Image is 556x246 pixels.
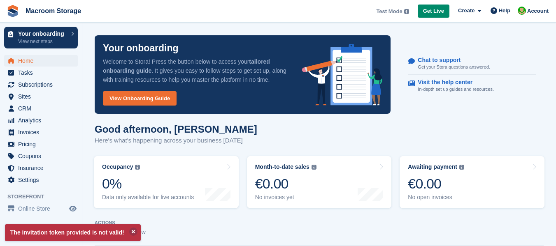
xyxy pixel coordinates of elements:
[94,156,239,208] a: Occupancy 0% Data only available for live accounts
[408,53,536,75] a: Chat to support Get your Stora questions answered.
[404,9,409,14] img: icon-info-grey-7440780725fd019a000dd9b08b2336e03edf1995a4989e88bcd33f0948082b44.svg
[418,5,449,18] a: Get Live
[103,44,179,53] p: Your onboarding
[103,57,289,84] p: Welcome to Stora! Press the button below to access your . It gives you easy to follow steps to ge...
[18,91,67,102] span: Sites
[418,64,490,71] p: Get your Stora questions answered.
[18,138,67,150] span: Pricing
[18,79,67,90] span: Subscriptions
[18,103,67,114] span: CRM
[102,194,194,201] div: Data only available for live accounts
[376,7,402,16] span: Test Mode
[4,115,78,126] a: menu
[18,150,67,162] span: Coupons
[4,67,78,78] a: menu
[102,163,133,170] div: Occupancy
[135,165,140,170] img: icon-info-grey-7440780725fd019a000dd9b08b2336e03edf1995a4989e88bcd33f0948082b44.svg
[68,204,78,214] a: Preview store
[102,175,194,192] div: 0%
[18,174,67,186] span: Settings
[18,38,67,45] p: View next steps
[95,124,257,135] h1: Good afternoon, [PERSON_NAME]
[418,57,483,64] p: Chat to support
[18,203,67,214] span: Online Store
[408,75,536,97] a: Visit the help center In-depth set up guides and resources.
[518,7,526,15] img: Hugh McG
[4,27,78,48] a: Your onboarding View next steps
[4,126,78,138] a: menu
[4,91,78,102] a: menu
[408,194,464,201] div: No open invoices
[7,5,19,17] img: stora-icon-8386f47178a22dfd0bd8f6a31ec36ba5ce8667c1dd55bd0f319d3a0aa187defe.svg
[18,126,67,138] span: Invoices
[4,162,78,174] a: menu
[4,203,78,214] a: menu
[408,163,457,170] div: Awaiting payment
[255,194,316,201] div: No invoices yet
[302,44,383,106] img: onboarding-info-6c161a55d2c0e0a8cae90662b2fe09162a5109e8cc188191df67fb4f79e88e88.svg
[423,7,444,15] span: Get Live
[18,115,67,126] span: Analytics
[255,175,316,192] div: €0.00
[255,163,309,170] div: Month-to-date sales
[4,174,78,186] a: menu
[459,165,464,170] img: icon-info-grey-7440780725fd019a000dd9b08b2336e03edf1995a4989e88bcd33f0948082b44.svg
[499,7,510,15] span: Help
[95,220,544,225] p: ACTIONS
[18,67,67,78] span: Tasks
[4,55,78,67] a: menu
[418,79,487,86] p: Visit the help center
[418,86,494,93] p: In-depth set up guides and resources.
[4,103,78,114] a: menu
[5,224,141,241] p: The invitation token provided is not valid!
[4,79,78,90] a: menu
[408,175,464,192] div: €0.00
[18,55,67,67] span: Home
[312,165,316,170] img: icon-info-grey-7440780725fd019a000dd9b08b2336e03edf1995a4989e88bcd33f0948082b44.svg
[4,138,78,150] a: menu
[103,91,177,106] a: View Onboarding Guide
[18,31,67,37] p: Your onboarding
[4,150,78,162] a: menu
[18,162,67,174] span: Insurance
[22,4,84,18] a: Macroom Storage
[247,156,392,208] a: Month-to-date sales €0.00 No invoices yet
[458,7,475,15] span: Create
[400,156,544,208] a: Awaiting payment €0.00 No open invoices
[7,193,82,201] span: Storefront
[527,7,549,15] span: Account
[95,136,257,145] p: Here's what's happening across your business [DATE]
[101,229,146,235] span: Nothing right now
